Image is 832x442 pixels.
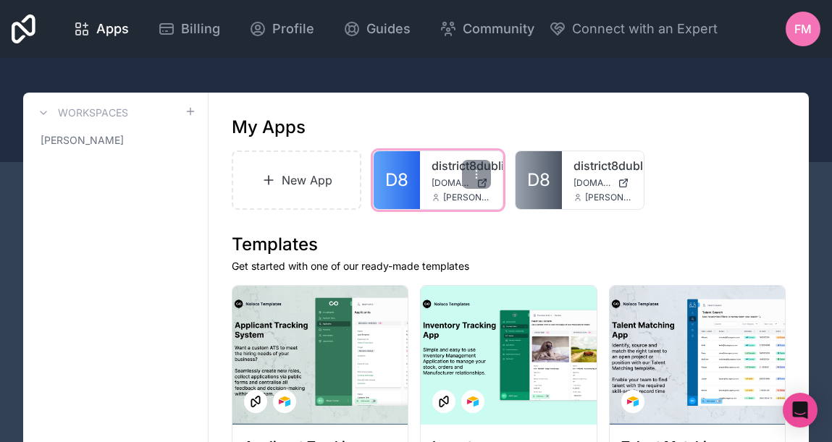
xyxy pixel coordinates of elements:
span: [PERSON_NAME][EMAIL_ADDRESS][DOMAIN_NAME] [585,192,632,203]
h1: Templates [232,233,786,256]
span: Apps [96,19,129,39]
img: Airtable Logo [467,396,479,407]
span: [DOMAIN_NAME] [573,177,612,189]
span: FM [794,20,812,38]
p: Get started with one of our ready-made templates [232,259,786,273]
span: D8 [385,169,408,192]
a: district8dublin2 [573,157,632,174]
h1: My Apps [232,116,306,139]
span: Connect with an Expert [572,19,718,39]
a: [DOMAIN_NAME] [573,177,632,189]
img: Airtable Logo [279,396,290,407]
span: Billing [181,19,220,39]
span: Profile [272,19,314,39]
img: Airtable Logo [627,396,639,407]
span: D8 [527,169,550,192]
div: Open Intercom Messenger [783,393,818,428]
a: D8 [516,151,562,209]
span: Guides [366,19,411,39]
a: Billing [146,13,232,45]
a: district8dublin [432,157,490,174]
a: [DOMAIN_NAME] [432,177,490,189]
span: [DOMAIN_NAME] [432,177,470,189]
a: D8 [374,151,420,209]
a: Apps [62,13,140,45]
a: Workspaces [35,104,128,122]
a: Guides [332,13,422,45]
a: New App [232,150,361,210]
a: Profile [238,13,326,45]
a: Community [428,13,546,45]
h3: Workspaces [58,106,128,120]
span: [PERSON_NAME][EMAIL_ADDRESS][DOMAIN_NAME] [443,192,490,203]
span: [PERSON_NAME] [41,133,124,148]
span: Community [463,19,534,39]
a: [PERSON_NAME] [35,127,196,153]
button: Connect with an Expert [549,19,718,39]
